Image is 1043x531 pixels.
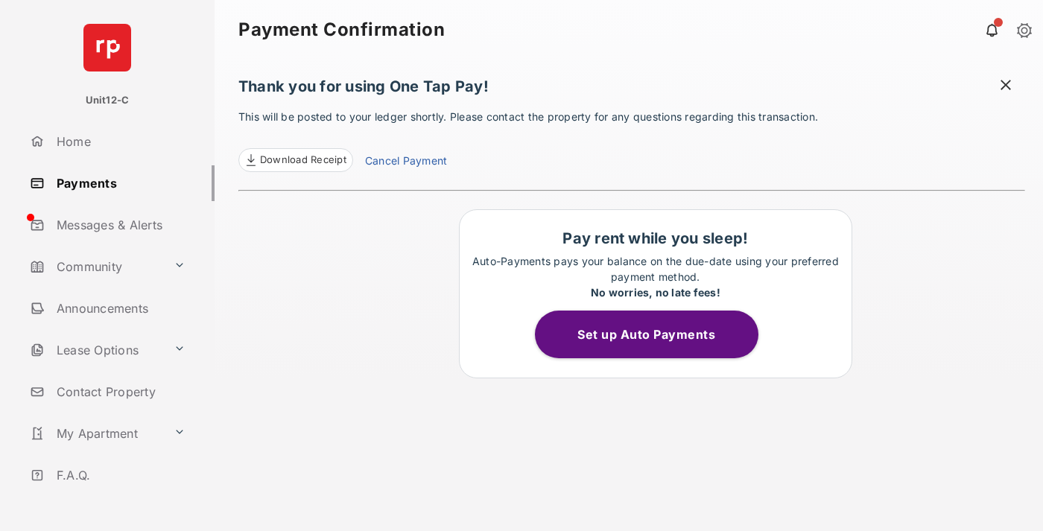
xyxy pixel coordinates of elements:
button: Set up Auto Payments [535,311,758,358]
a: Cancel Payment [365,153,447,172]
h1: Pay rent while you sleep! [467,229,844,247]
p: Unit12-C [86,93,130,108]
a: Community [24,249,168,284]
a: Contact Property [24,374,215,410]
p: This will be posted to your ledger shortly. Please contact the property for any questions regardi... [238,109,1025,172]
a: Payments [24,165,215,201]
div: No worries, no late fees! [467,284,844,300]
a: My Apartment [24,416,168,451]
a: Messages & Alerts [24,207,215,243]
img: svg+xml;base64,PHN2ZyB4bWxucz0iaHR0cDovL3d3dy53My5vcmcvMjAwMC9zdmciIHdpZHRoPSI2NCIgaGVpZ2h0PSI2NC... [83,24,131,71]
p: Auto-Payments pays your balance on the due-date using your preferred payment method. [467,253,844,300]
a: Download Receipt [238,148,353,172]
a: Announcements [24,290,215,326]
a: F.A.Q. [24,457,215,493]
a: Lease Options [24,332,168,368]
span: Download Receipt [260,153,346,168]
a: Set up Auto Payments [535,327,776,342]
strong: Payment Confirmation [238,21,445,39]
a: Home [24,124,215,159]
h1: Thank you for using One Tap Pay! [238,77,1025,103]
